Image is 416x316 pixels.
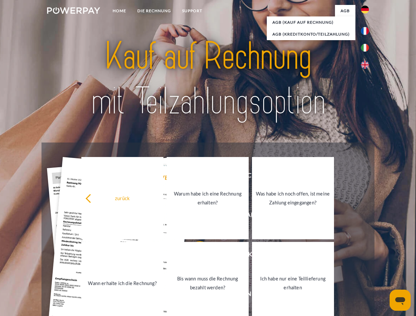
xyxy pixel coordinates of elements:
div: Wann erhalte ich die Rechnung? [85,278,159,287]
div: Bis wann muss die Rechnung bezahlt werden? [171,274,245,292]
div: Ich habe nur eine Teillieferung erhalten [256,274,330,292]
a: Home [107,5,132,17]
img: en [361,61,369,69]
div: zurück [85,194,159,202]
a: AGB (Kreditkonto/Teilzahlung) [267,28,355,40]
img: fr [361,27,369,35]
a: DIE RECHNUNG [132,5,177,17]
a: Was habe ich noch offen, ist meine Zahlung eingegangen? [252,157,334,239]
img: de [361,6,369,13]
img: title-powerpay_de.svg [63,32,353,126]
div: Was habe ich noch offen, ist meine Zahlung eingegangen? [256,189,330,207]
iframe: Schaltfläche zum Öffnen des Messaging-Fensters [390,290,411,311]
a: AGB (Kauf auf Rechnung) [267,16,355,28]
a: SUPPORT [177,5,208,17]
a: agb [335,5,355,17]
div: Warum habe ich eine Rechnung erhalten? [171,189,245,207]
img: logo-powerpay-white.svg [47,7,100,14]
img: it [361,44,369,52]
